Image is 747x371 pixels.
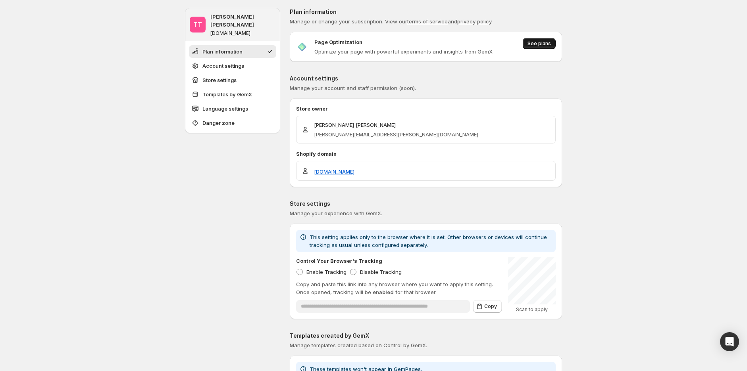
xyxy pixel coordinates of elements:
[296,41,308,53] img: Page Optimization
[484,303,497,310] span: Copy
[193,21,202,29] text: TT
[202,105,248,113] span: Language settings
[296,280,502,296] p: Copy and paste this link into any browser where you want to apply this setting. Once opened, trac...
[202,90,252,98] span: Templates by GemX
[189,117,276,129] button: Danger zone
[290,342,427,348] span: Manage templates created based on Control by GemX.
[314,168,354,176] a: [DOMAIN_NAME]
[314,121,478,129] p: [PERSON_NAME] [PERSON_NAME]
[189,59,276,72] button: Account settings
[189,45,276,58] button: Plan information
[296,105,556,113] p: Store owner
[508,306,556,313] p: Scan to apply
[202,48,243,55] span: Plan information
[290,200,562,208] p: Store settings
[190,17,206,33] span: Tanya Tanya
[457,18,491,25] a: privacy policy
[314,38,362,46] p: Page Optimization
[290,332,562,340] p: Templates created by GemX
[290,8,562,16] p: Plan information
[373,289,394,295] span: enabled
[407,18,448,25] a: terms of service
[290,75,562,82] p: Account settings
[290,210,382,216] span: Manage your experience with GemX.
[296,150,556,158] p: Shopify domain
[202,62,244,70] span: Account settings
[189,88,276,101] button: Templates by GemX
[210,13,275,29] p: [PERSON_NAME] [PERSON_NAME]
[189,74,276,86] button: Store settings
[528,40,551,47] span: See plans
[314,130,478,138] p: [PERSON_NAME][EMAIL_ADDRESS][PERSON_NAME][DOMAIN_NAME]
[189,102,276,115] button: Language settings
[473,300,502,313] button: Copy
[310,234,547,248] span: This setting applies only to the browser where it is set. Other browsers or devices will continue...
[360,269,402,275] span: Disable Tracking
[290,85,416,91] span: Manage your account and staff permission (soon).
[210,30,250,36] p: [DOMAIN_NAME]
[296,257,382,265] p: Control Your Browser's Tracking
[202,76,237,84] span: Store settings
[290,18,493,25] span: Manage or change your subscription. View our and .
[720,332,739,351] div: Open Intercom Messenger
[314,48,493,55] p: Optimize your page with powerful experiments and insights from GemX
[202,119,235,127] span: Danger zone
[523,38,556,49] button: See plans
[306,269,347,275] span: Enable Tracking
